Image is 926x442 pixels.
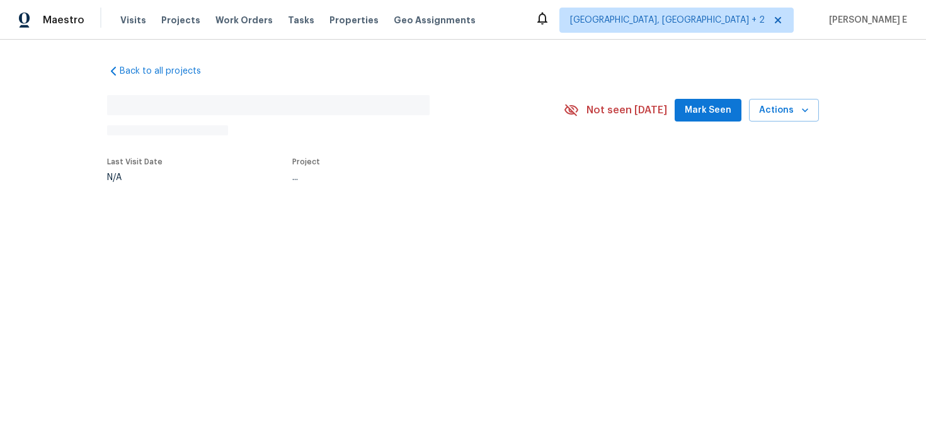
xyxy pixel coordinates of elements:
[685,103,731,118] span: Mark Seen
[292,158,320,166] span: Project
[161,14,200,26] span: Projects
[120,14,146,26] span: Visits
[675,99,741,122] button: Mark Seen
[292,173,534,182] div: ...
[215,14,273,26] span: Work Orders
[749,99,819,122] button: Actions
[586,104,667,116] span: Not seen [DATE]
[759,103,809,118] span: Actions
[107,173,163,182] div: N/A
[107,65,228,77] a: Back to all projects
[824,14,907,26] span: [PERSON_NAME] E
[107,158,163,166] span: Last Visit Date
[329,14,379,26] span: Properties
[394,14,476,26] span: Geo Assignments
[570,14,765,26] span: [GEOGRAPHIC_DATA], [GEOGRAPHIC_DATA] + 2
[43,14,84,26] span: Maestro
[288,16,314,25] span: Tasks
